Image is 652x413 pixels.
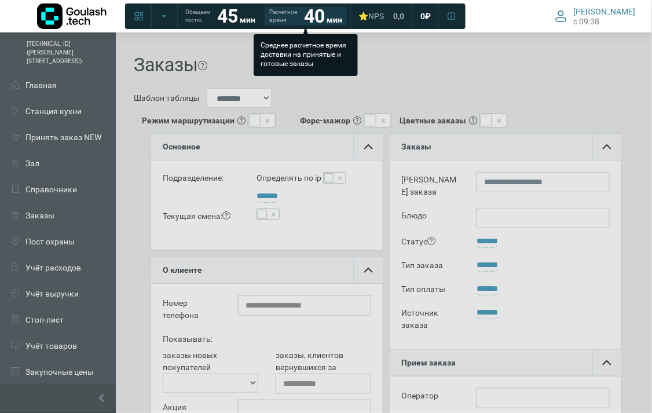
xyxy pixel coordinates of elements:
[185,8,210,24] span: Обещаем гостю
[413,6,438,27] a: 0 ₽
[261,41,346,68] span: Среднее расчетное время доставки на принятые и готовые заказы
[178,6,349,27] a: Обещаем гостю 45 мин Расчетное время 40 мин Среднее расчетное время доставки на принятые и готовы...
[574,6,636,17] span: [PERSON_NAME]
[425,11,431,21] span: ₽
[574,17,600,26] span: c 09:38
[240,15,255,24] span: мин
[327,15,342,24] span: мин
[358,11,384,21] div: ⭐
[269,8,297,24] span: Расчетное время
[393,11,404,21] span: 0,0
[304,5,325,27] strong: 40
[217,5,238,27] strong: 45
[368,12,384,21] span: NPS
[351,6,411,27] a: ⭐NPS 0,0
[548,4,643,28] button: [PERSON_NAME] c 09:38
[37,3,107,29] img: Логотип компании Goulash.tech
[420,11,425,21] span: 0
